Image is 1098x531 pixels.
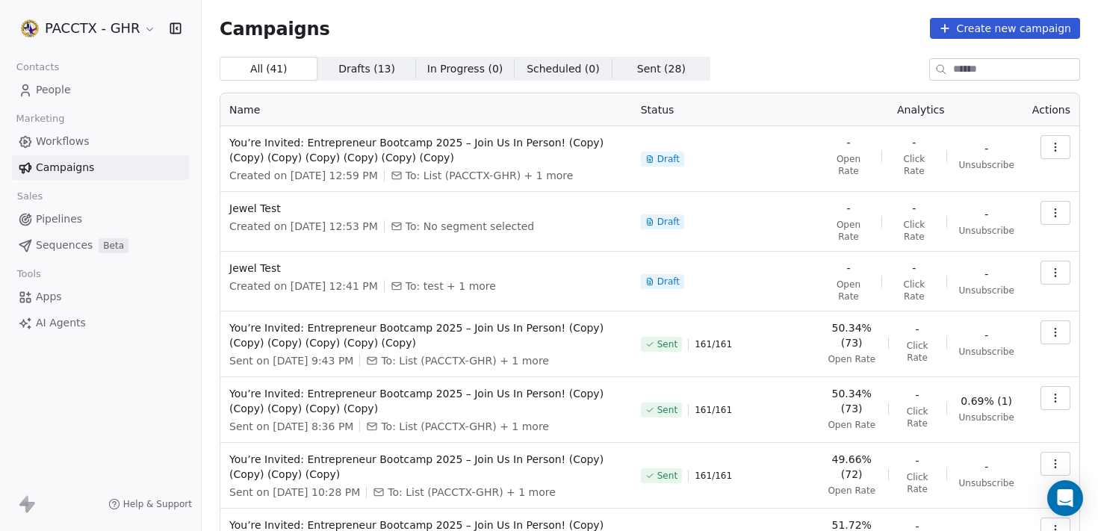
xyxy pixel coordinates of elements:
span: To: List (PACCTX-GHR) + 1 more [381,353,549,368]
span: Sent ( 28 ) [637,61,686,77]
span: Open Rate [828,353,875,365]
button: PACCTX - GHR [18,16,159,41]
span: Jewel Test [229,201,623,216]
span: Pipelines [36,211,82,227]
span: You’re Invited: Entrepreneur Bootcamp 2025 – Join Us In Person! (Copy) (Copy) (Copy) (Copy) (Copy) [229,386,623,416]
span: Unsubscribe [959,285,1014,296]
span: Jewel Test [229,261,623,276]
span: Open Rate [828,219,870,243]
button: Create new campaign [930,18,1080,39]
span: - [916,453,919,468]
span: - [912,201,916,216]
span: AI Agents [36,315,86,331]
span: 50.34% (73) [828,386,876,416]
span: - [916,322,919,337]
a: Workflows [12,129,189,154]
span: You’re Invited: Entrepreneur Bootcamp 2025 – Join Us In Person! (Copy) (Copy) (Copy) (Copy) [229,452,623,482]
th: Actions [1023,93,1079,126]
span: Sent [657,338,677,350]
span: - [916,388,919,403]
span: 161 / 161 [695,338,732,350]
span: Click Rate [901,340,934,364]
span: Open Rate [828,153,870,177]
span: To: List (PACCTX-GHR) + 1 more [388,485,556,500]
span: 161 / 161 [695,470,732,482]
span: Marketing [10,108,71,130]
span: Draft [657,276,680,288]
span: Campaigns [36,160,94,176]
span: - [984,207,988,222]
a: People [12,78,189,102]
span: Help & Support [123,498,192,510]
th: Analytics [819,93,1023,126]
span: - [984,141,988,156]
span: Created on [DATE] 12:41 PM [229,279,378,294]
span: Sent on [DATE] 10:28 PM [229,485,360,500]
span: Unsubscribe [959,477,1014,489]
span: Unsubscribe [959,346,1014,358]
span: Open Rate [828,485,875,497]
th: Status [632,93,819,126]
span: Draft [657,216,680,228]
span: Sales [10,185,49,208]
span: To: List (PACCTX-GHR) + 1 more [406,168,574,183]
span: Campaigns [220,18,330,39]
span: - [984,459,988,474]
span: Scheduled ( 0 ) [527,61,600,77]
span: Click Rate [901,406,934,429]
th: Name [220,93,632,126]
span: To: No segment selected [406,219,534,234]
span: Apps [36,289,62,305]
span: Sent on [DATE] 8:36 PM [229,419,353,434]
a: Help & Support [108,498,192,510]
a: SequencesBeta [12,233,189,258]
span: 50.34% (73) [828,320,876,350]
span: Sent on [DATE] 9:43 PM [229,353,353,368]
span: 0.69% (1) [961,394,1012,409]
a: Apps [12,285,189,309]
img: Trans_PACCTX-Logo.png [21,19,39,37]
span: Click Rate [894,279,934,302]
span: Created on [DATE] 12:59 PM [229,168,378,183]
span: To: List (PACCTX-GHR) + 1 more [381,419,549,434]
span: Tools [10,263,47,285]
span: You’re Invited: Entrepreneur Bootcamp 2025 – Join Us In Person! (Copy) (Copy) (Copy) (Copy) (Copy... [229,135,623,165]
span: Open Rate [828,419,875,431]
span: Click Rate [894,153,934,177]
span: Click Rate [901,471,934,495]
span: 49.66% (72) [828,452,876,482]
span: - [846,135,850,150]
span: Unsubscribe [959,159,1014,171]
span: Drafts ( 13 ) [338,61,395,77]
span: Draft [657,153,680,165]
span: Sequences [36,237,93,253]
span: 161 / 161 [695,404,732,416]
span: Click Rate [894,219,934,243]
a: Campaigns [12,155,189,180]
span: - [912,135,916,150]
span: - [846,261,850,276]
span: Workflows [36,134,90,149]
span: Beta [99,238,128,253]
span: Sent [657,470,677,482]
span: Sent [657,404,677,416]
span: PACCTX - GHR [45,19,140,38]
span: Open Rate [828,279,870,302]
span: - [912,261,916,276]
span: Contacts [10,56,66,78]
span: - [984,328,988,343]
span: People [36,82,71,98]
span: To: test + 1 more [406,279,496,294]
div: Open Intercom Messenger [1047,480,1083,516]
span: - [846,201,850,216]
a: AI Agents [12,311,189,335]
span: - [984,267,988,282]
span: Created on [DATE] 12:53 PM [229,219,378,234]
span: You’re Invited: Entrepreneur Bootcamp 2025 – Join Us In Person! (Copy) (Copy) (Copy) (Copy) (Copy... [229,320,623,350]
span: In Progress ( 0 ) [427,61,503,77]
a: Pipelines [12,207,189,232]
span: Unsubscribe [959,225,1014,237]
span: Unsubscribe [959,412,1014,423]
